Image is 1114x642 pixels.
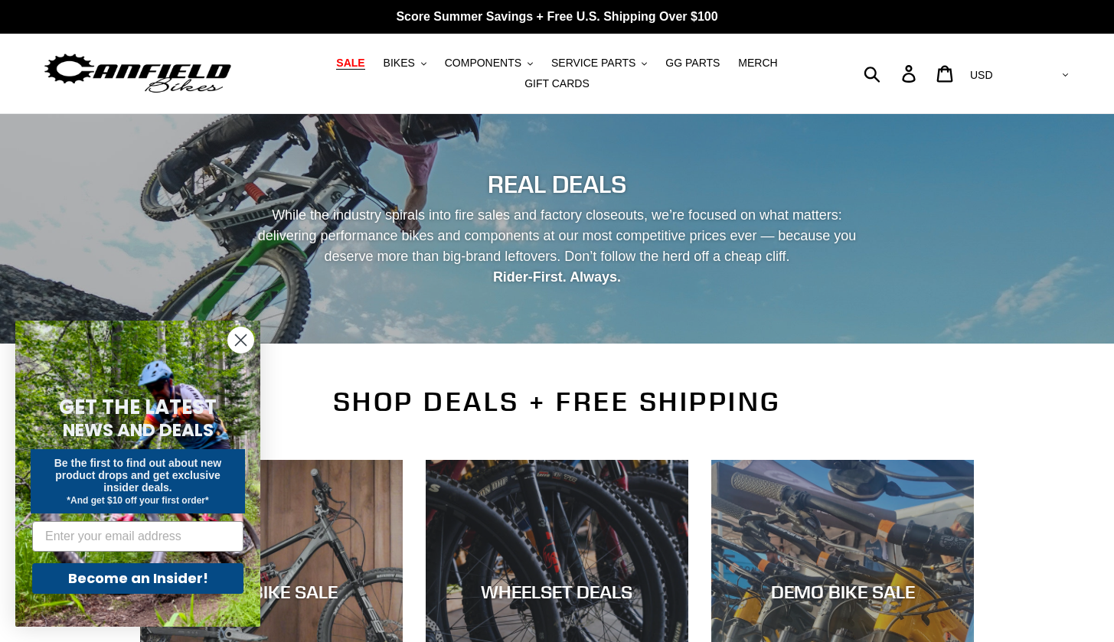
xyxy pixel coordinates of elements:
[227,327,254,354] button: Close dialog
[32,563,243,594] button: Become an Insider!
[32,521,243,552] input: Enter your email address
[328,53,372,73] a: SALE
[140,170,975,199] h2: REAL DEALS
[42,50,234,98] img: Canfield Bikes
[665,57,720,70] span: GG PARTS
[426,580,688,602] div: WHEELSET DEALS
[551,57,635,70] span: SERVICE PARTS
[730,53,785,73] a: MERCH
[244,205,871,288] p: While the industry spirals into fire sales and factory closeouts, we’re focused on what matters: ...
[445,57,521,70] span: COMPONENTS
[336,57,364,70] span: SALE
[384,57,415,70] span: BIKES
[67,495,208,506] span: *And get $10 off your first order*
[54,457,222,494] span: Be the first to find out about new product drops and get exclusive insider deals.
[59,393,217,421] span: GET THE LATEST
[493,269,621,285] strong: Rider-First. Always.
[544,53,655,73] button: SERVICE PARTS
[437,53,541,73] button: COMPONENTS
[738,57,777,70] span: MERCH
[524,77,590,90] span: GIFT CARDS
[517,73,597,94] a: GIFT CARDS
[63,418,214,442] span: NEWS AND DEALS
[140,386,975,418] h2: SHOP DEALS + FREE SHIPPING
[376,53,434,73] button: BIKES
[711,580,974,602] div: DEMO BIKE SALE
[872,57,911,90] input: Search
[658,53,727,73] a: GG PARTS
